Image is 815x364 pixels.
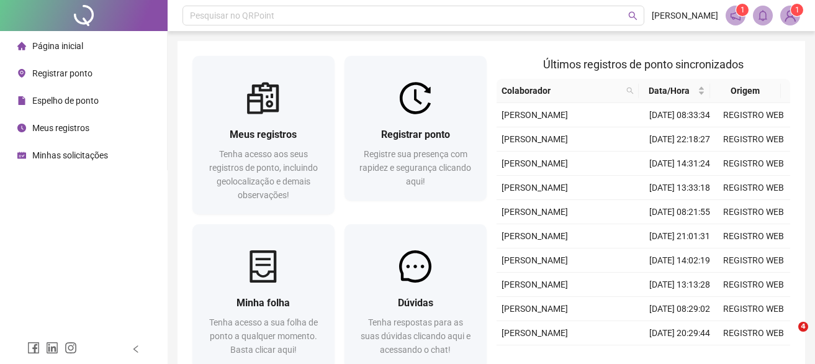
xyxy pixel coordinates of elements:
span: Registrar ponto [381,129,450,140]
span: Tenha acesso a sua folha de ponto a qualquer momento. Basta clicar aqui! [209,317,318,355]
span: linkedin [46,342,58,354]
iframe: Intercom live chat [773,322,803,352]
span: Tenha respostas para as suas dúvidas clicando aqui e acessando o chat! [361,317,471,355]
span: home [17,42,26,50]
span: Minhas solicitações [32,150,108,160]
span: [PERSON_NAME] [502,110,568,120]
td: [DATE] 08:21:55 [643,200,716,224]
a: Registrar pontoRegistre sua presença com rapidez e segurança clicando aqui! [344,56,487,201]
sup: 1 [736,4,749,16]
span: Últimos registros de ponto sincronizados [543,58,744,71]
td: REGISTRO WEB [717,321,790,345]
span: [PERSON_NAME] [652,9,718,22]
th: Data/Hora [639,79,710,103]
span: search [626,87,634,94]
td: REGISTRO WEB [717,297,790,321]
span: notification [730,10,741,21]
span: schedule [17,151,26,160]
span: [PERSON_NAME] [502,183,568,193]
td: REGISTRO WEB [717,248,790,273]
span: facebook [27,342,40,354]
span: 1 [741,6,745,14]
span: Página inicial [32,41,83,51]
span: Data/Hora [644,84,695,98]
span: Registrar ponto [32,68,92,78]
a: Meus registrosTenha acesso aos seus registros de ponto, incluindo geolocalização e demais observa... [192,56,335,214]
span: left [132,345,140,353]
img: 52243 [781,6,799,25]
span: Espelho de ponto [32,96,99,106]
span: [PERSON_NAME] [502,328,568,338]
span: Minha folha [236,297,290,309]
span: [PERSON_NAME] [502,280,568,289]
span: [PERSON_NAME] [502,158,568,168]
span: Colaborador [502,84,621,98]
td: REGISTRO WEB [717,273,790,297]
span: clock-circle [17,124,26,132]
td: [DATE] 21:01:31 [643,224,716,248]
span: Meus registros [32,123,89,133]
th: Origem [710,79,781,103]
span: file [17,96,26,105]
td: [DATE] 22:18:27 [643,127,716,152]
td: REGISTRO WEB [717,152,790,176]
span: Dúvidas [398,297,433,309]
td: [DATE] 14:02:19 [643,248,716,273]
sup: Atualize o seu contato no menu Meus Dados [791,4,803,16]
td: [DATE] 08:33:34 [643,103,716,127]
span: [PERSON_NAME] [502,304,568,314]
span: [PERSON_NAME] [502,134,568,144]
td: REGISTRO WEB [717,200,790,224]
td: REGISTRO WEB [717,103,790,127]
td: [DATE] 08:29:02 [643,297,716,321]
td: REGISTRO WEB [717,176,790,200]
span: search [628,11,637,20]
td: [DATE] 14:31:24 [643,152,716,176]
td: [DATE] 13:13:28 [643,273,716,297]
span: bell [757,10,768,21]
span: search [624,81,636,100]
span: instagram [65,342,77,354]
span: Tenha acesso aos seus registros de ponto, incluindo geolocalização e demais observações! [209,149,318,200]
span: [PERSON_NAME] [502,231,568,241]
span: 1 [795,6,799,14]
span: Registre sua presença com rapidez e segurança clicando aqui! [359,149,471,186]
td: [DATE] 20:29:44 [643,321,716,345]
span: 4 [798,322,808,332]
span: Meus registros [230,129,297,140]
span: environment [17,69,26,78]
td: REGISTRO WEB [717,127,790,152]
td: [DATE] 13:33:18 [643,176,716,200]
span: [PERSON_NAME] [502,207,568,217]
span: [PERSON_NAME] [502,255,568,265]
td: REGISTRO WEB [717,224,790,248]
